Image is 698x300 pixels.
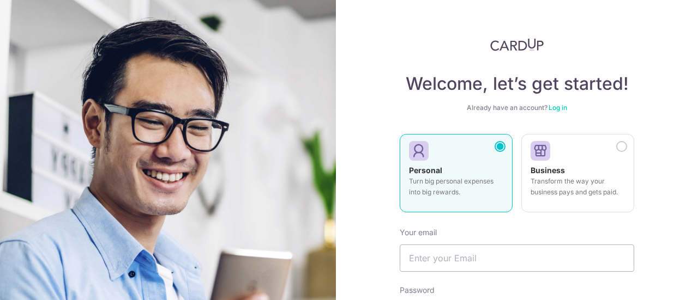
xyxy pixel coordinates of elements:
[521,134,634,219] a: Business Transform the way your business pays and gets paid.
[400,285,435,296] label: Password
[531,166,565,175] strong: Business
[400,103,634,112] div: Already have an account?
[549,103,567,112] a: Log in
[400,227,437,238] label: Your email
[490,38,544,51] img: CardUp Logo
[400,73,634,95] h4: Welcome, let’s get started!
[400,244,634,272] input: Enter your Email
[409,166,442,175] strong: Personal
[531,176,625,198] p: Transform the way your business pays and gets paid.
[400,134,513,219] a: Personal Turn big personal expenses into big rewards.
[409,176,503,198] p: Turn big personal expenses into big rewards.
